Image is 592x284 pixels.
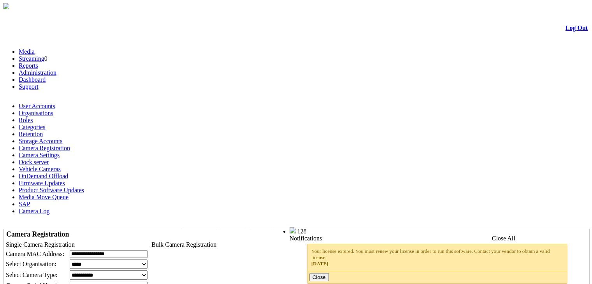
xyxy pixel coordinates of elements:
[19,83,39,90] a: Support
[19,138,62,144] a: Storage Accounts
[19,194,69,200] a: Media Move Queue
[3,3,9,9] img: arrow-3.png
[19,76,46,83] a: Dashboard
[19,180,65,186] a: Firmware Updates
[19,166,61,172] a: Vehicle Cameras
[19,173,68,179] a: OnDemand Offload
[311,248,563,267] div: Your license expired. You must renew your license in order to run this software. Contact your ven...
[6,272,58,278] span: Select Camera Type:
[19,62,38,69] a: Reports
[6,241,75,248] span: Single Camera Registration
[19,55,44,62] a: Streaming
[19,48,35,55] a: Media
[151,241,216,248] span: Bulk Camera Registration
[6,251,64,257] span: Camera MAC Address:
[311,261,328,266] span: [DATE]
[19,159,49,165] a: Dock server
[19,187,84,193] a: Product Software Updates
[566,25,588,31] a: Log Out
[297,228,307,235] span: 128
[19,103,55,109] a: User Accounts
[290,227,296,233] img: bell25.png
[19,152,60,158] a: Camera Settings
[19,117,33,123] a: Roles
[19,131,43,137] a: Retention
[19,145,70,151] a: Camera Registration
[19,69,56,76] a: Administration
[19,208,50,214] a: Camera Log
[309,273,329,281] button: Close
[6,230,69,238] span: Camera Registration
[19,124,45,130] a: Categories
[6,261,56,267] span: Select Organisation:
[290,235,573,242] div: Notifications
[492,235,515,242] a: Close All
[19,201,30,207] a: SAP
[44,55,47,62] span: 0
[19,110,53,116] a: Organisations
[175,228,274,233] span: Welcome, System Administrator (Administrator)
